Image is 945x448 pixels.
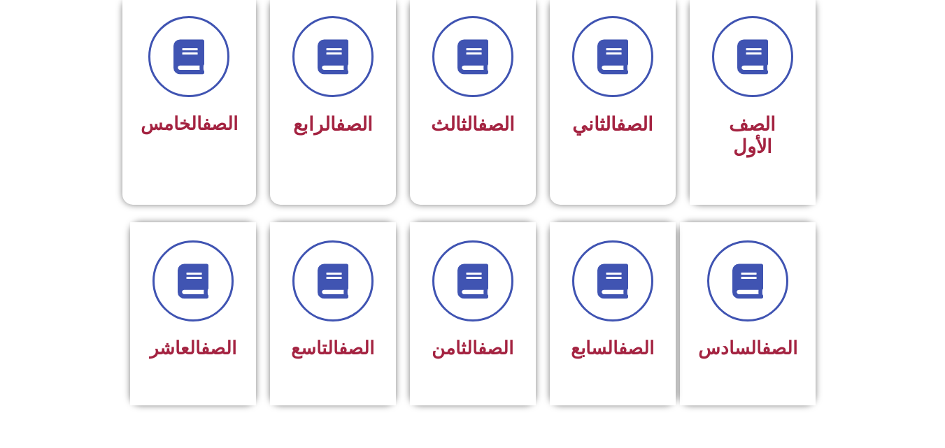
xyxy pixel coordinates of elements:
span: الثالث [431,113,515,136]
a: الصف [201,338,236,359]
span: الثامن [432,338,513,359]
a: الصف [616,113,653,136]
a: الصف [339,338,374,359]
span: السادس [698,338,797,359]
span: التاسع [291,338,374,359]
a: الصف [762,338,797,359]
a: الصف [618,338,654,359]
a: الصف [202,113,238,134]
a: الصف [478,113,515,136]
span: الخامس [141,113,238,134]
span: السابع [571,338,654,359]
a: الصف [478,338,513,359]
span: الصف الأول [729,113,776,158]
span: الثاني [572,113,653,136]
span: العاشر [150,338,236,359]
span: الرابع [293,113,373,136]
a: الصف [336,113,373,136]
